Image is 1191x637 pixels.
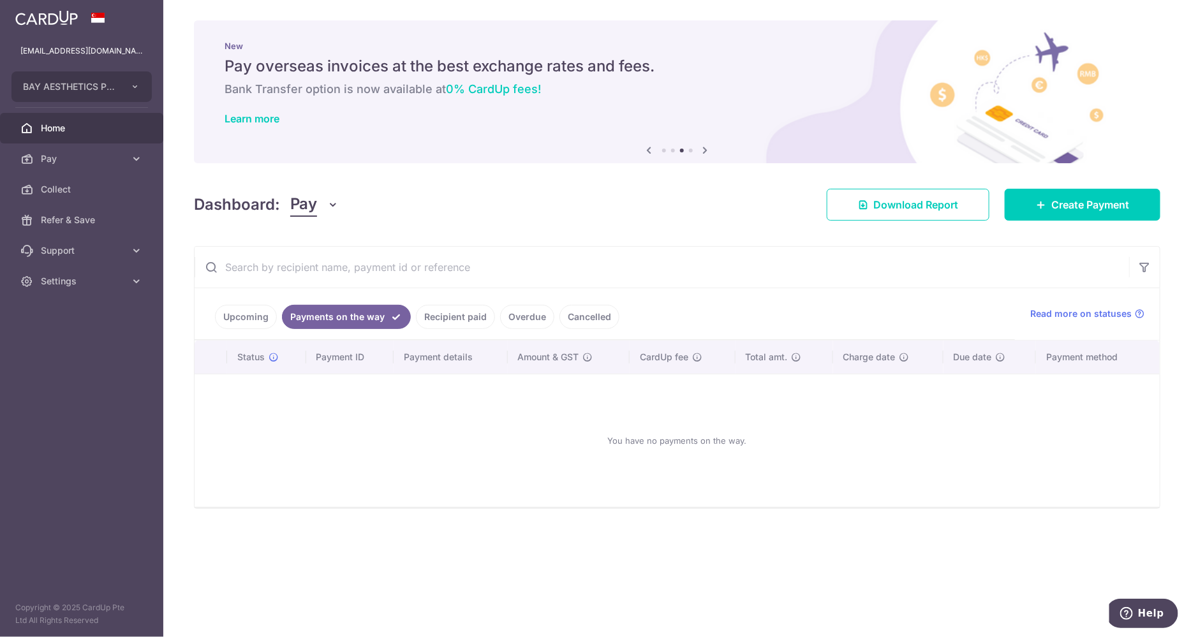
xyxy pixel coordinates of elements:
[41,122,125,135] span: Home
[1036,340,1160,374] th: Payment method
[954,351,992,363] span: Due date
[873,197,958,212] span: Download Report
[500,305,554,329] a: Overdue
[11,71,152,102] button: BAY AESTHETICS PTE. LTD.
[1030,307,1132,320] span: Read more on statuses
[640,351,688,363] span: CardUp fee
[15,10,78,26] img: CardUp
[225,112,279,125] a: Learn more
[237,351,265,363] span: Status
[41,214,125,226] span: Refer & Save
[215,305,277,329] a: Upcoming
[518,351,579,363] span: Amount & GST
[306,340,394,374] th: Payment ID
[1051,197,1129,212] span: Create Payment
[1005,189,1160,221] a: Create Payment
[23,80,117,93] span: BAY AESTHETICS PTE. LTD.
[746,351,788,363] span: Total amt.
[195,247,1129,288] input: Search by recipient name, payment id or reference
[416,305,495,329] a: Recipient paid
[1109,599,1178,631] iframe: Opens a widget where you can find more information
[194,193,280,216] h4: Dashboard:
[446,82,541,96] span: 0% CardUp fees!
[41,183,125,196] span: Collect
[41,244,125,257] span: Support
[290,193,317,217] span: Pay
[41,275,125,288] span: Settings
[827,189,989,221] a: Download Report
[194,20,1160,163] img: International Invoice Banner
[843,351,896,363] span: Charge date
[210,384,1144,497] div: You have no payments on the way.
[20,45,143,57] p: [EMAIL_ADDRESS][DOMAIN_NAME]
[1030,307,1144,320] a: Read more on statuses
[225,41,1130,51] p: New
[394,340,507,374] th: Payment details
[225,82,1130,97] h6: Bank Transfer option is now available at
[225,56,1130,77] h5: Pay overseas invoices at the best exchange rates and fees.
[282,305,411,329] a: Payments on the way
[41,152,125,165] span: Pay
[559,305,619,329] a: Cancelled
[290,193,339,217] button: Pay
